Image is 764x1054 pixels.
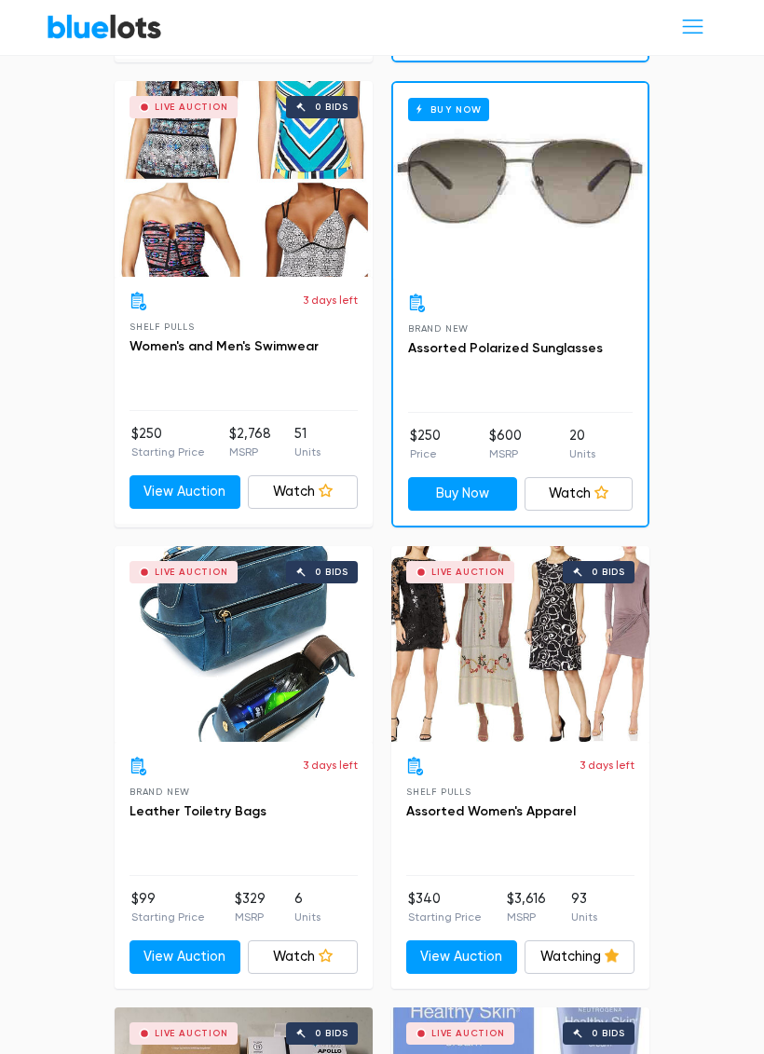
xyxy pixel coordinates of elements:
li: $99 [131,890,205,927]
div: 0 bids [315,103,348,113]
a: Watch [525,478,634,512]
li: $2,768 [229,425,271,462]
p: 3 days left [580,758,634,774]
li: $250 [410,427,441,464]
li: $3,616 [507,890,546,927]
li: $250 [131,425,205,462]
li: $340 [408,890,482,927]
p: Starting Price [131,445,205,461]
p: 3 days left [303,293,358,309]
li: 20 [569,427,595,464]
button: Toggle navigation [668,10,717,45]
div: 0 bids [592,1030,625,1039]
a: Live Auction 0 bids [115,547,373,743]
p: Units [294,445,321,461]
span: Shelf Pulls [406,787,471,798]
div: Live Auction [431,1030,505,1039]
p: Starting Price [131,910,205,926]
a: Buy Now [393,84,648,280]
div: Live Auction [155,568,228,578]
p: Starting Price [408,910,482,926]
span: Brand New [408,324,469,335]
p: MSRP [229,445,271,461]
a: Live Auction 0 bids [115,82,373,278]
div: Live Auction [155,103,228,113]
a: BlueLots [47,14,162,41]
li: $329 [235,890,266,927]
a: Assorted Polarized Sunglasses [408,341,603,357]
li: $600 [489,427,522,464]
div: Live Auction [431,568,505,578]
p: 3 days left [303,758,358,774]
a: View Auction [130,941,240,975]
a: View Auction [130,476,240,510]
a: Watch [248,941,359,975]
li: 6 [294,890,321,927]
a: Watch [248,476,359,510]
span: Shelf Pulls [130,322,195,333]
p: MSRP [489,446,522,463]
p: Units [294,910,321,926]
a: Live Auction 0 bids [391,547,649,743]
li: 51 [294,425,321,462]
p: Units [571,910,597,926]
h6: Buy Now [408,99,489,122]
li: 93 [571,890,597,927]
a: View Auction [406,941,517,975]
a: Watching [525,941,635,975]
div: 0 bids [315,1030,348,1039]
span: Brand New [130,787,190,798]
p: Price [410,446,441,463]
p: Units [569,446,595,463]
p: MSRP [235,910,266,926]
div: Live Auction [155,1030,228,1039]
a: Women's and Men's Swimwear [130,339,319,355]
p: MSRP [507,910,546,926]
a: Buy Now [408,478,517,512]
a: Leather Toiletry Bags [130,804,266,820]
a: Assorted Women's Apparel [406,804,576,820]
div: 0 bids [592,568,625,578]
div: 0 bids [315,568,348,578]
